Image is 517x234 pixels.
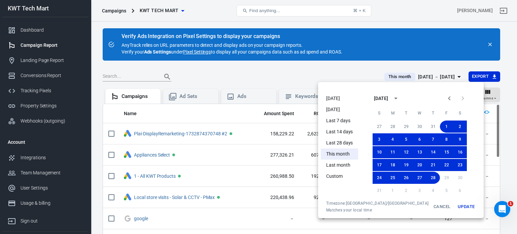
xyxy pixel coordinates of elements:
[441,106,453,120] span: Friday
[431,201,453,213] button: Cancel
[373,159,386,171] button: 17
[326,201,428,206] div: Timezone: [GEOGRAPHIC_DATA]/[GEOGRAPHIC_DATA]
[427,106,439,120] span: Thursday
[455,201,477,213] button: Update
[426,133,440,145] button: 7
[413,121,426,133] button: 30
[453,146,467,158] button: 16
[440,121,453,133] button: 1
[413,159,426,171] button: 20
[373,172,386,184] button: 24
[321,148,358,160] li: This month
[440,133,453,145] button: 8
[413,133,426,145] button: 6
[440,146,453,158] button: 15
[400,106,412,120] span: Tuesday
[373,121,386,133] button: 27
[494,201,510,217] iframe: Intercom live chat
[321,137,358,148] li: Last 28 days
[387,106,399,120] span: Monday
[321,126,358,137] li: Last 14 days
[453,121,467,133] button: 2
[321,93,358,104] li: [DATE]
[443,92,456,105] button: Previous month
[453,133,467,145] button: 9
[426,121,440,133] button: 31
[374,95,388,102] div: [DATE]
[373,133,386,145] button: 3
[426,172,440,184] button: 28
[440,159,453,171] button: 22
[386,133,400,145] button: 4
[453,159,467,171] button: 23
[386,146,400,158] button: 11
[454,106,466,120] span: Saturday
[400,172,413,184] button: 26
[400,146,413,158] button: 12
[373,106,385,120] span: Sunday
[390,93,402,104] button: calendar view is open, switch to year view
[321,115,358,126] li: Last 7 days
[400,133,413,145] button: 5
[321,104,358,115] li: [DATE]
[386,159,400,171] button: 18
[426,146,440,158] button: 14
[413,146,426,158] button: 13
[326,207,428,213] span: Matches your local time
[400,159,413,171] button: 19
[321,160,358,171] li: Last month
[413,172,426,184] button: 27
[321,171,358,182] li: Custom
[373,146,386,158] button: 10
[508,201,513,206] span: 1
[386,121,400,133] button: 28
[386,172,400,184] button: 25
[426,159,440,171] button: 21
[400,121,413,133] button: 29
[414,106,426,120] span: Wednesday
